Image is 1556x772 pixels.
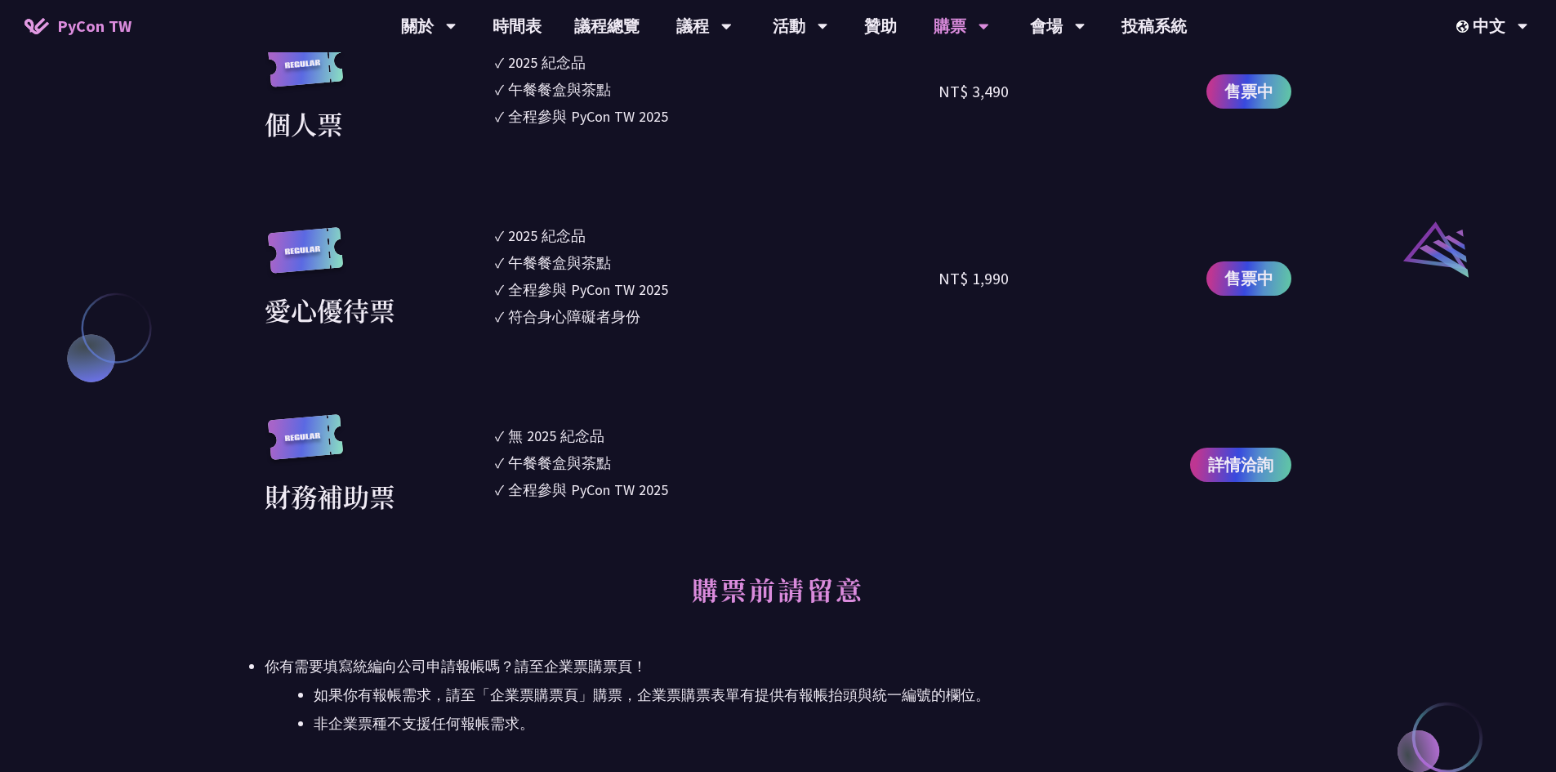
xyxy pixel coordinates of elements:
li: ✓ [495,252,939,274]
a: 售票中 [1206,74,1291,109]
div: 全程參與 PyCon TW 2025 [508,279,668,301]
span: PyCon TW [57,14,132,38]
img: regular.8f272d9.svg [265,227,346,290]
div: 全程參與 PyCon TW 2025 [508,479,668,501]
li: ✓ [495,306,939,328]
img: regular.8f272d9.svg [265,414,346,477]
div: NT$ 3,490 [939,79,1009,104]
li: ✓ [495,425,939,447]
div: 個人票 [265,104,343,143]
div: 午餐餐盒與茶點 [508,452,611,474]
li: 如果你有報帳需求，請至「企業票購票頁」購票，企業票購票表單有提供有報帳抬頭與統一編號的欄位。 [314,683,1291,707]
li: ✓ [495,225,939,247]
div: 2025 紀念品 [508,225,586,247]
li: ✓ [495,479,939,501]
a: 詳情洽詢 [1190,448,1291,482]
li: ✓ [495,51,939,74]
h2: 購票前請留意 [265,556,1291,646]
div: 2025 紀念品 [508,51,586,74]
div: 午餐餐盒與茶點 [508,252,611,274]
div: 無 2025 紀念品 [508,425,604,447]
img: regular.8f272d9.svg [265,41,346,104]
div: 午餐餐盒與茶點 [508,78,611,100]
li: ✓ [495,78,939,100]
div: 你有需要填寫統編向公司申請報帳嗎？請至企業票購票頁！ [265,654,1291,679]
div: NT$ 1,990 [939,266,1009,291]
li: ✓ [495,105,939,127]
li: ✓ [495,452,939,474]
img: Home icon of PyCon TW 2025 [25,18,49,34]
li: ✓ [495,279,939,301]
li: 非企業票種不支援任何報帳需求。 [314,712,1291,736]
span: 詳情洽詢 [1208,453,1273,477]
div: 財務補助票 [265,476,395,515]
span: 售票中 [1224,79,1273,104]
a: PyCon TW [8,6,148,47]
span: 售票中 [1224,266,1273,291]
div: 符合身心障礙者身份 [508,306,640,328]
img: Locale Icon [1456,20,1473,33]
div: 全程參與 PyCon TW 2025 [508,105,668,127]
a: 售票中 [1206,261,1291,296]
div: 愛心優待票 [265,290,395,329]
